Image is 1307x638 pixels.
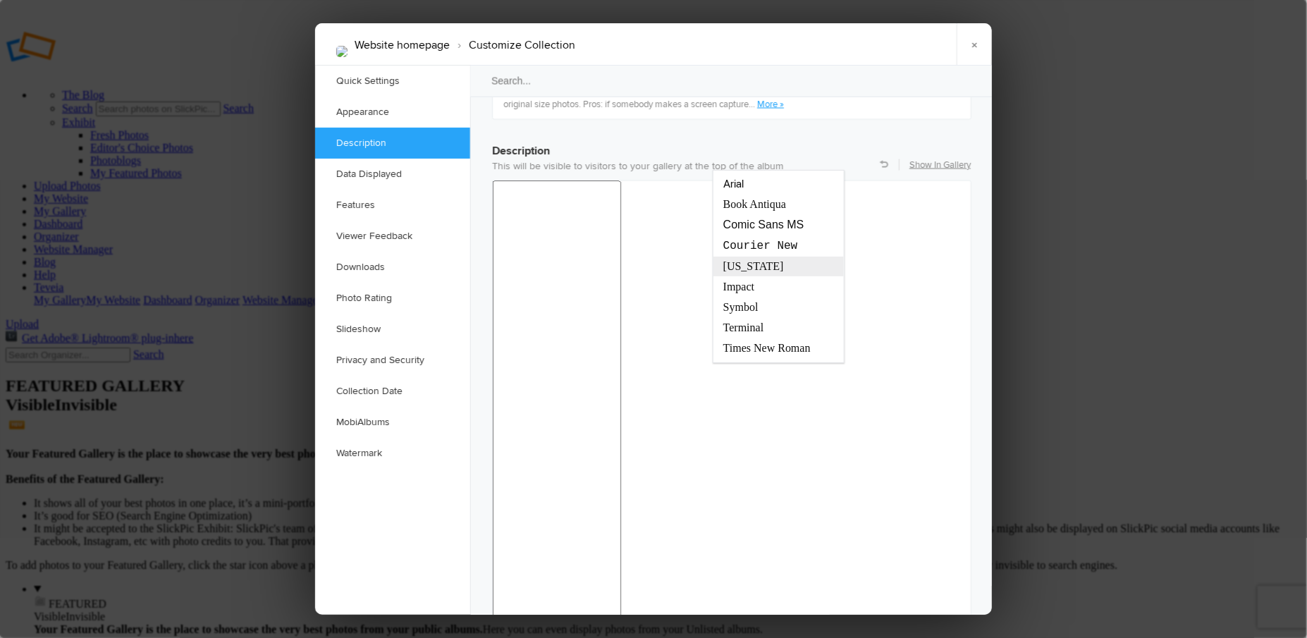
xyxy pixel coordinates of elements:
[722,240,799,252] span: Courier New
[722,198,787,210] span: Book Antiqua
[880,160,888,168] a: Revert
[315,97,470,128] a: Appearance
[757,99,784,110] a: More »
[315,407,470,438] a: MobiAlbums
[315,221,470,252] a: Viewer Feedback
[722,342,812,354] span: Times New Roman
[722,177,745,190] span: Arial
[315,345,470,376] a: Privacy and Security
[336,46,348,57] img: Pesquet_s_Royal_Parrot.jpg
[355,33,450,57] li: Website homepage
[492,159,971,173] p: This will be visible to visitors to your gallery at the top of the album
[722,260,785,272] span: [US_STATE]
[315,376,470,407] a: Collection Date
[450,33,575,57] li: Customize Collection
[315,128,470,159] a: Description
[503,85,800,111] p: Limit the size of the photos displayed in the gallery, even you’ve uploaded original size photos....
[722,219,806,231] span: Comic Sans MS
[315,66,470,97] a: Quick Settings
[722,281,756,293] span: Impact
[315,314,470,345] a: Slideshow
[315,283,470,314] a: Photo Rating
[470,65,994,97] input: Search...
[315,190,470,221] a: Features
[749,99,757,110] span: ...
[492,131,971,159] h3: Description
[315,159,470,190] a: Data Displayed
[315,438,470,469] a: Watermark
[722,321,766,333] span: Terminal
[315,252,470,283] a: Downloads
[957,23,992,66] a: ×
[722,301,760,313] span: Symbol
[909,159,971,171] a: Show In Gallery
